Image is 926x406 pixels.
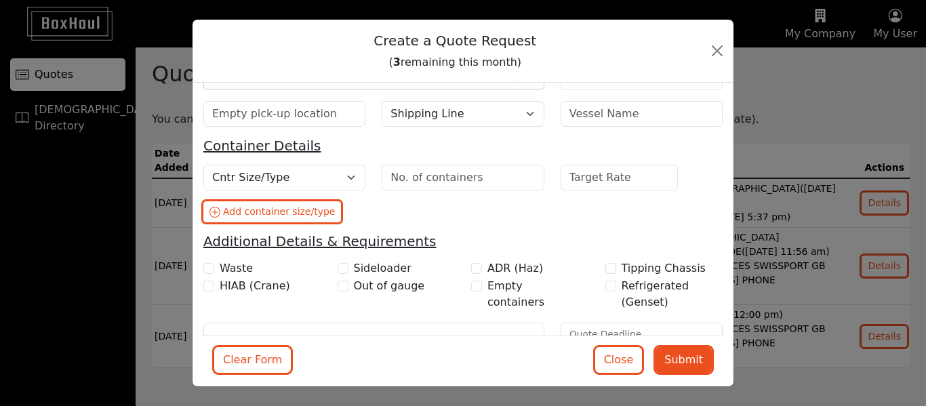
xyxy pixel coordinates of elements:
button: Add container size/type [203,201,341,222]
input: Vessel Name [561,101,723,127]
select: Select a shipping line [203,165,365,190]
select: Select a shipping line [382,101,544,127]
button: Close [706,40,728,62]
span: remaining this month) [401,56,521,68]
input: Empty pick-up location [203,101,365,127]
label: HIAB (Crane) [220,278,290,294]
div: Add container size/type [223,205,335,219]
label: Out of gauge [354,278,425,294]
label: ADR (Haz) [487,260,543,277]
button: Close [595,347,643,373]
span: ( [388,56,392,68]
span: 3 [393,56,401,68]
input: No. of containers [382,165,544,190]
label: Waste [220,260,253,277]
button: Submit [656,347,712,373]
h1: Create a Quote Request [203,31,706,71]
input: Target Rate [561,165,679,190]
button: Clear Form [214,347,291,373]
label: Sideloader [354,260,411,277]
label: Tipping Chassis [622,260,706,277]
label: Refrigerated (Genset) [622,278,712,310]
h5: Container Details [203,138,723,154]
h5: Additional Details & Requirements [203,233,723,249]
input: Deadline [561,323,723,362]
label: Empty containers [487,278,578,310]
